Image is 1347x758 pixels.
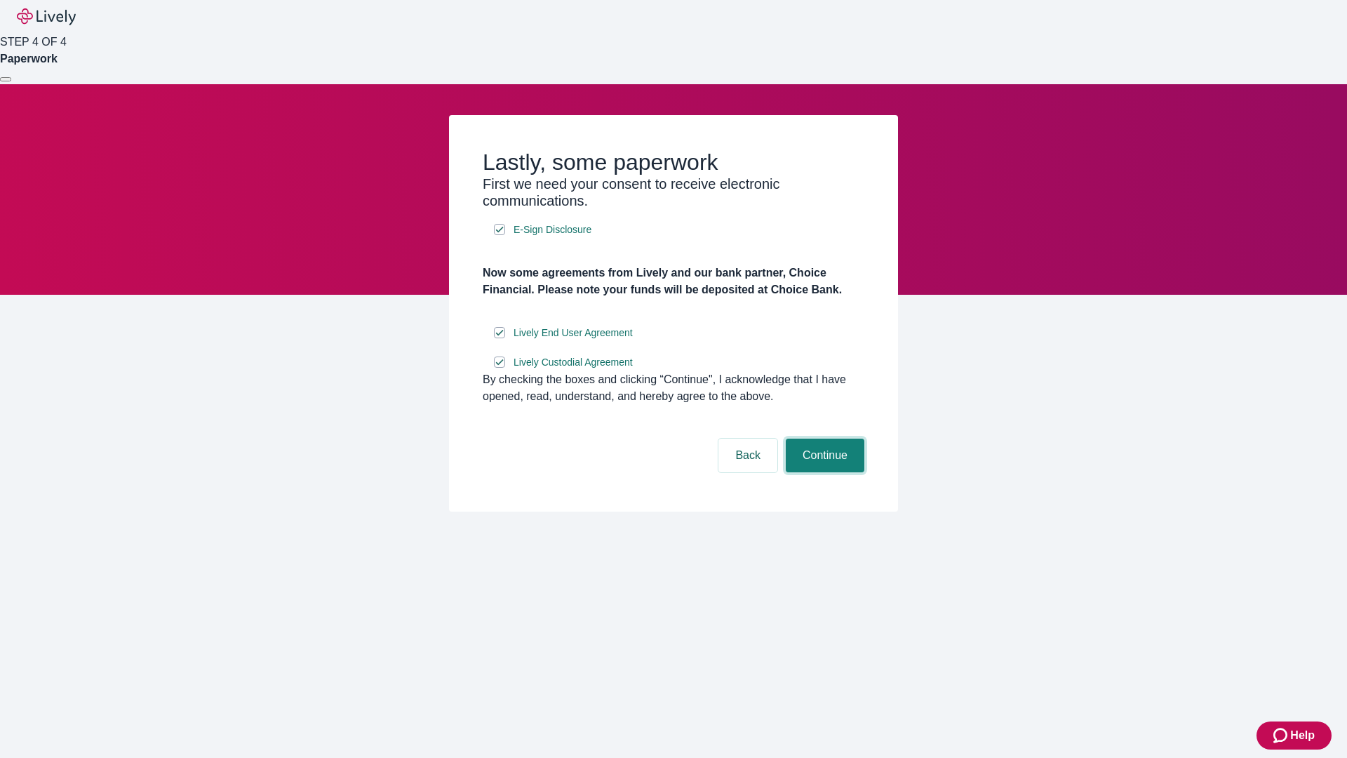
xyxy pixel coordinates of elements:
button: Continue [786,439,864,472]
span: E-Sign Disclosure [514,222,591,237]
span: Help [1290,727,1315,744]
a: e-sign disclosure document [511,221,594,239]
span: Lively Custodial Agreement [514,355,633,370]
img: Lively [17,8,76,25]
a: e-sign disclosure document [511,354,636,371]
button: Zendesk support iconHelp [1256,722,1332,750]
div: By checking the boxes and clicking “Continue", I acknowledge that I have opened, read, understand... [483,371,864,405]
svg: Zendesk support icon [1273,727,1290,744]
h2: Lastly, some paperwork [483,149,864,175]
h4: Now some agreements from Lively and our bank partner, Choice Financial. Please note your funds wi... [483,265,864,298]
h3: First we need your consent to receive electronic communications. [483,175,864,209]
button: Back [718,439,777,472]
span: Lively End User Agreement [514,326,633,340]
a: e-sign disclosure document [511,324,636,342]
